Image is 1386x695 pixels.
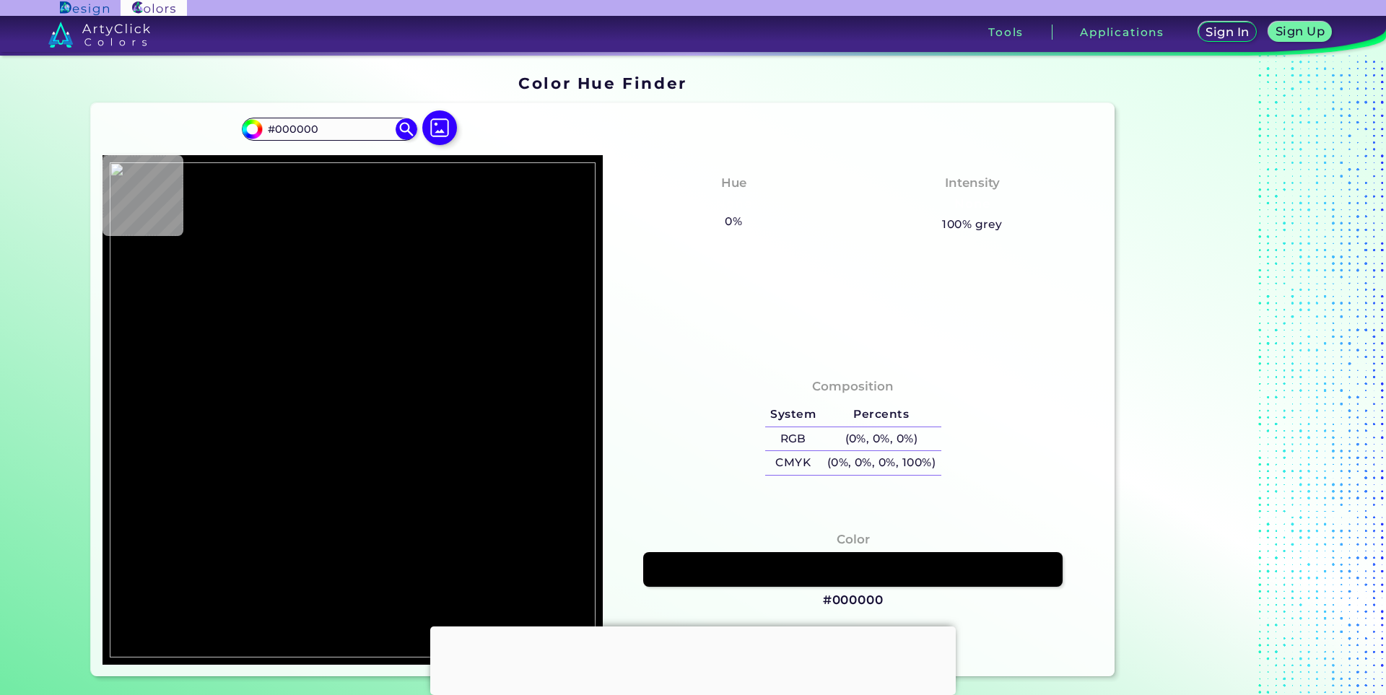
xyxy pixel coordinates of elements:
[422,110,457,145] img: icon picture
[765,403,821,427] h5: System
[765,427,821,451] h5: RGB
[988,27,1024,38] h3: Tools
[945,172,1000,193] h4: Intensity
[1208,27,1247,38] h5: Sign In
[821,427,941,451] h5: (0%, 0%, 0%)
[1278,26,1323,37] h5: Sign Up
[837,529,870,550] h4: Color
[812,376,894,397] h4: Composition
[48,22,150,48] img: logo_artyclick_colors_white.svg
[710,196,758,213] h3: None
[823,592,884,609] h3: #000000
[942,215,1002,234] h5: 100% grey
[1120,69,1301,682] iframe: Advertisement
[948,196,996,213] h3: None
[721,172,746,193] h4: Hue
[821,403,941,427] h5: Percents
[765,451,821,475] h5: CMYK
[1200,23,1255,42] a: Sign In
[1080,27,1164,38] h3: Applications
[821,451,941,475] h5: (0%, 0%, 0%, 100%)
[430,626,956,691] iframe: Advertisement
[396,118,417,140] img: icon search
[60,1,108,15] img: ArtyClick Design logo
[720,212,748,231] h5: 0%
[110,162,596,657] img: e47bbb5b-7fad-4276-8248-59a0315676f3
[1271,23,1329,42] a: Sign Up
[262,119,396,139] input: type color..
[518,72,687,94] h1: Color Hue Finder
